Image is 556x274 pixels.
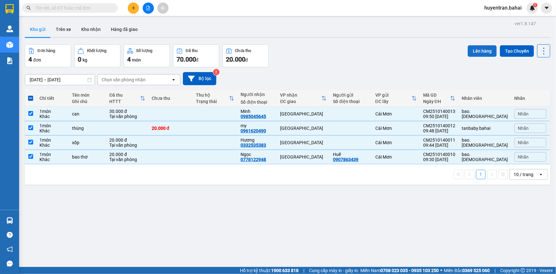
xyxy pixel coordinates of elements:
div: Kiệt [61,20,126,27]
div: 20.000 [5,40,57,48]
img: icon-new-feature [530,5,535,11]
div: Huế [333,152,369,157]
div: xốp [72,140,103,145]
div: Tại văn phòng [109,157,145,162]
div: Ngọc [241,152,274,157]
strong: 0369 525 060 [462,268,490,273]
span: đ [196,57,199,63]
div: 0985045645 [241,114,266,119]
span: 0 [78,56,81,63]
div: thùng [72,126,103,131]
div: Nhân viên [462,96,508,101]
div: 1 món [40,152,66,157]
button: Hàng đã giao [106,22,143,37]
div: Khác [40,143,66,148]
div: 09:50 [DATE] [423,114,455,119]
div: Số điện thoại [333,99,369,104]
div: Khác [40,128,66,133]
button: Đã thu70.000đ [173,44,219,67]
div: CM2510140013 [423,109,455,114]
span: caret-down [544,5,550,11]
div: Khác [40,157,66,162]
span: 70.000 [177,56,196,63]
span: copyright [521,268,525,273]
div: Tại văn phòng [109,114,145,119]
button: Bộ lọc [183,72,216,85]
button: file-add [143,3,154,14]
div: 0778122948 [241,157,266,162]
span: 4 [127,56,131,63]
th: Toggle SortBy [106,90,148,107]
span: ⚪️ [440,269,442,272]
div: 20.000 đ [152,126,190,131]
span: aim [161,6,165,10]
span: 20.000 [226,56,245,63]
th: Toggle SortBy [372,90,420,107]
div: [GEOGRAPHIC_DATA] [280,111,327,116]
div: Chưa thu [152,96,190,101]
sup: 2 [213,69,220,75]
div: 0961620490 [241,128,266,133]
div: Người nhận [241,92,274,97]
div: Chọn văn phòng nhận [102,77,146,83]
img: logo-vxr [5,4,14,14]
div: Tên món [72,93,103,98]
div: CM2510140010 [423,152,455,157]
span: Gửi: [5,6,15,13]
span: đ [245,57,248,63]
div: Ngày ĐH [423,99,450,104]
span: search [26,6,31,10]
div: Đơn hàng [38,48,55,53]
button: aim [157,3,169,14]
div: Số lượng [136,48,153,53]
svg: open [538,172,544,177]
div: Người gửi [333,93,369,98]
div: 1 món [40,123,66,128]
span: notification [7,246,13,252]
th: Toggle SortBy [277,90,330,107]
div: Cái Mơn [375,140,417,145]
th: Toggle SortBy [193,90,238,107]
button: Số lượng4món [124,44,170,67]
span: kg [83,57,87,63]
div: ver 1.8.147 [515,20,536,27]
div: [GEOGRAPHIC_DATA] [61,5,126,20]
div: Đã thu [186,48,198,53]
div: Nhãn [515,96,546,101]
div: bao.bahai [462,152,508,162]
button: Lên hàng [468,45,497,57]
div: 1 món [40,137,66,143]
span: question-circle [7,232,13,238]
div: Minh [241,109,274,114]
div: Chi tiết [40,96,66,101]
div: Khác [40,114,66,119]
span: 4 [28,56,32,63]
div: bao.bahai [462,109,508,119]
span: đơn [33,57,41,63]
div: can [72,111,103,116]
div: Cái Mơn [375,111,417,116]
div: Chưa thu [235,48,251,53]
img: warehouse-icon [6,217,13,224]
span: Nhãn [518,111,529,116]
div: 1 món [40,109,66,114]
span: CR : [5,41,15,48]
button: Khối lượng0kg [74,44,120,67]
span: Miền Bắc [444,267,490,274]
span: Nhãn [518,126,529,131]
span: plus [131,6,136,10]
div: Số điện thoại [241,100,274,105]
div: Hương [241,137,274,143]
div: Khối lượng [87,48,106,53]
div: 30.000 đ [109,109,145,114]
button: Tạo Chuyến [500,45,534,57]
span: | [303,267,304,274]
div: HTTT [109,99,140,104]
button: Đơn hàng4đơn [25,44,71,67]
div: Thu hộ [196,93,229,98]
button: caret-down [541,3,552,14]
div: [GEOGRAPHIC_DATA] [280,154,327,159]
div: ĐC giao [280,99,322,104]
span: Nhãn [518,154,529,159]
img: solution-icon [6,57,13,64]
